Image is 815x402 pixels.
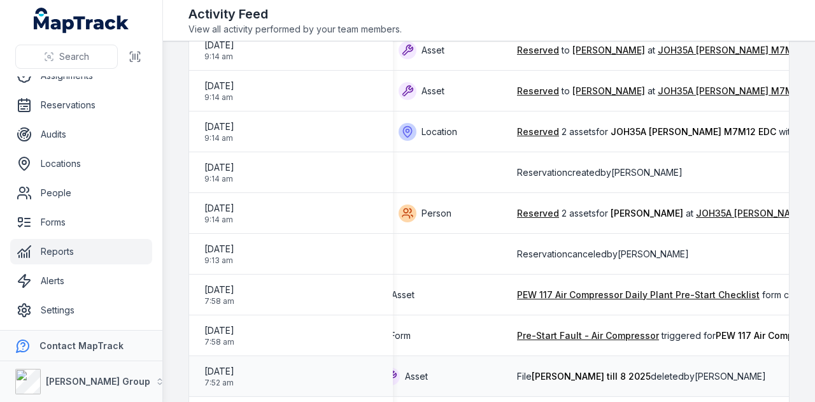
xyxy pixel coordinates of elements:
time: 19/08/2025, 9:13:49 am [204,243,234,266]
span: [DATE] [204,161,234,174]
h2: Activity Feed [188,5,402,23]
a: Reservations [10,92,152,118]
span: Asset [405,370,428,383]
span: [PERSON_NAME] till 8 2025 [532,371,651,382]
span: 9:14 am [204,133,234,143]
strong: [PERSON_NAME] Group [46,376,150,387]
span: 9:14 am [204,52,234,62]
a: Forms [10,210,152,235]
a: Alerts [10,268,152,294]
time: 19/08/2025, 9:14:46 am [204,39,234,62]
a: MapTrack [34,8,129,33]
span: Asset [392,289,415,301]
span: Form [390,329,411,342]
time: 19/08/2025, 9:14:46 am [204,161,234,184]
a: [PERSON_NAME] [572,44,645,57]
span: Person [422,207,451,220]
time: 19/08/2025, 9:14:46 am [204,80,234,103]
span: 7:52 am [204,378,234,388]
span: 9:13 am [204,255,234,266]
span: [DATE] [204,324,234,337]
span: [DATE] [204,80,234,92]
span: File deleted by [PERSON_NAME] [517,370,766,383]
span: [DATE] [204,243,234,255]
time: 19/08/2025, 9:14:46 am [204,120,234,143]
a: Reserved [517,126,559,138]
span: 9:14 am [204,92,234,103]
span: 9:14 am [204,215,234,225]
a: People [10,180,152,206]
a: Audits [10,122,152,147]
span: [PERSON_NAME] [611,208,683,219]
span: [DATE] [204,120,234,133]
span: Search [59,50,89,63]
span: Asset [422,44,444,57]
time: 19/08/2025, 9:14:46 am [204,202,234,225]
span: JOH35A [PERSON_NAME] M7M12 EDC [611,126,776,137]
span: 7:58 am [204,296,234,306]
span: [DATE] [204,39,234,52]
span: [DATE] [204,365,234,378]
a: Reports [10,239,152,264]
a: [PERSON_NAME] [572,85,645,97]
time: 19/08/2025, 7:58:09 am [204,284,234,306]
a: Reserved [517,207,559,220]
a: PEW 117 Air Compressor Daily Plant Pre-Start Checklist [517,289,760,301]
span: [DATE] [204,202,234,215]
span: Location [422,126,457,138]
a: Reserved [517,85,559,97]
button: Search [15,45,118,69]
a: Pre-Start Fault - Air Compressor [517,329,659,342]
a: Reserved [517,44,559,57]
a: Locations [10,151,152,176]
span: Reservation canceled by [PERSON_NAME] [517,248,689,261]
span: 9:14 am [204,174,234,184]
strong: Contact MapTrack [39,340,124,351]
span: View all activity performed by your team members. [188,23,402,36]
time: 19/08/2025, 7:52:07 am [204,365,234,388]
span: [DATE] [204,284,234,296]
span: 7:58 am [204,337,234,347]
time: 19/08/2025, 7:58:09 am [204,324,234,347]
span: Reservation created by [PERSON_NAME] [517,166,683,179]
a: Settings [10,298,152,323]
span: Asset [422,85,444,97]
